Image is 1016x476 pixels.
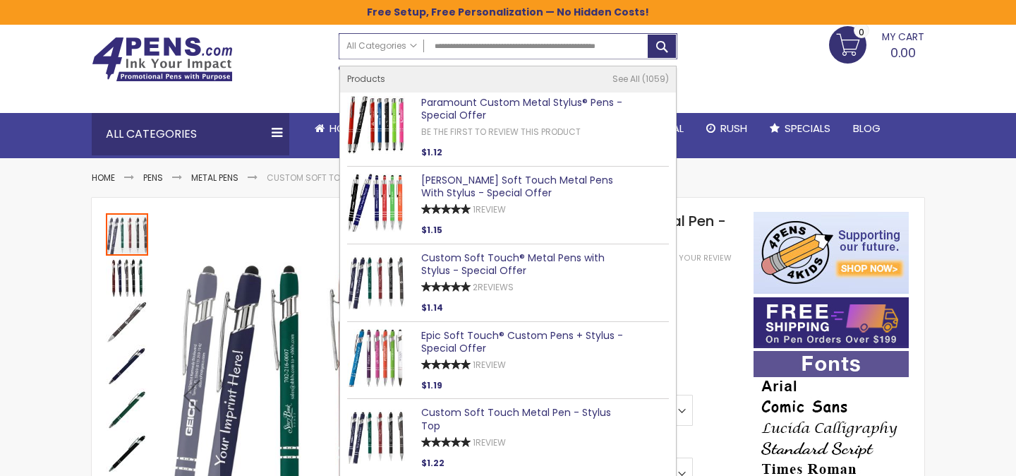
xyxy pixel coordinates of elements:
[612,73,640,85] span: See All
[106,212,150,256] div: Custom Soft Touch Metal Pen - Stylus Top
[476,436,506,448] span: Review
[421,204,471,214] div: 100%
[421,359,471,369] div: 100%
[642,73,669,85] span: 1059
[829,26,924,61] a: 0.00 0
[421,379,442,391] span: $1.19
[346,40,417,52] span: All Categories
[421,224,442,236] span: $1.15
[347,251,405,309] img: Custom Soft Touch® Metal Pens with Stylus - Special Offer
[339,34,424,57] a: All Categories
[720,121,747,136] span: Rush
[303,113,370,144] a: Home
[612,73,669,85] a: See All 1059
[853,121,881,136] span: Blog
[347,73,385,85] span: Products
[92,37,233,82] img: 4Pens Custom Pens and Promotional Products
[842,113,892,144] a: Blog
[347,174,405,232] img: Celeste Soft Touch Metal Pens With Stylus - Special Offer
[476,203,506,215] span: Review
[421,405,611,433] a: Custom Soft Touch Metal Pen - Stylus Top
[660,253,732,263] a: Add Your Review
[476,359,506,371] span: Review
[421,437,471,447] div: 100%
[785,121,830,136] span: Specials
[143,172,163,184] a: Pens
[890,44,916,61] span: 0.00
[191,172,238,184] a: Metal Pens
[421,302,443,314] span: $1.14
[754,212,909,294] img: 4pens 4 kids
[695,113,758,144] a: Rush
[473,281,514,293] a: 2Reviews
[421,328,623,356] a: Epic Soft Touch® Custom Pens + Stylus - Special Offer
[329,121,358,136] span: Home
[421,173,613,201] a: [PERSON_NAME] Soft Touch Metal Pens With Stylus - Special Offer
[473,359,506,371] a: 1Review
[106,299,150,343] div: Custom Soft Touch Metal Pen - Stylus Top
[347,96,405,154] img: Paramount Custom Metal Stylus® Pens -Special Offer
[106,343,150,387] div: Custom Soft Touch Metal Pen - Stylus Top
[347,329,405,387] img: Epic Soft Touch® Custom Pens + Stylus - Special Offer
[478,281,514,293] span: Reviews
[758,113,842,144] a: Specials
[560,59,678,88] div: Free shipping on pen orders over $199
[106,387,150,431] div: Custom Soft Touch Metal Pen - Stylus Top
[421,457,445,469] span: $1.22
[267,172,459,184] li: Custom Soft Touch Metal Pen - Stylus Top
[106,388,148,431] img: Custom Soft Touch Metal Pen - Stylus Top
[473,436,506,448] a: 1Review
[473,203,506,215] a: 1Review
[106,345,148,387] img: Custom Soft Touch Metal Pen - Stylus Top
[106,431,150,475] div: Custom Soft Touch Metal Pen - Stylus Top
[859,25,864,39] span: 0
[347,406,405,464] img: Custom Soft Touch Metal Pen - Stylus Top
[106,301,148,343] img: Custom Soft Touch Metal Pen - Stylus Top
[421,95,622,123] a: Paramount Custom Metal Stylus® Pens -Special Offer
[421,146,442,158] span: $1.12
[421,251,605,278] a: Custom Soft Touch® Metal Pens with Stylus - Special Offer
[754,297,909,348] img: Free shipping on orders over $199
[92,113,289,155] div: All Categories
[92,172,115,184] a: Home
[421,126,581,138] a: Be the first to review this product
[421,282,471,292] div: 100%
[106,432,148,475] img: Custom Soft Touch Metal Pen - Stylus Top
[106,257,148,299] img: Custom Soft Touch Metal Pen - Stylus Top
[106,256,150,299] div: Custom Soft Touch Metal Pen - Stylus Top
